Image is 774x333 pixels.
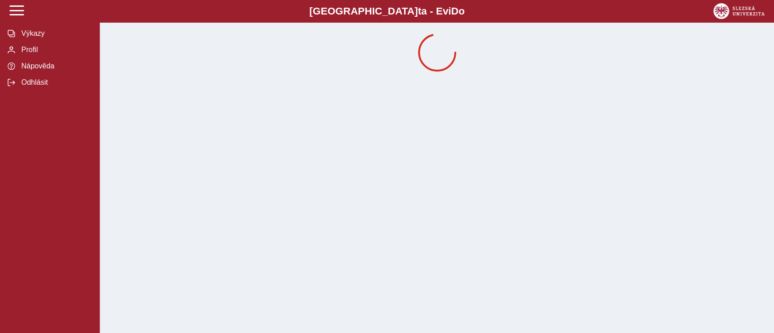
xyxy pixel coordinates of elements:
span: o [458,5,465,17]
span: Výkazy [19,29,92,38]
b: [GEOGRAPHIC_DATA] a - Evi [27,5,747,17]
span: Nápověda [19,62,92,70]
img: logo_web_su.png [713,3,764,19]
span: Profil [19,46,92,54]
span: Odhlásit [19,78,92,87]
span: D [451,5,458,17]
span: t [418,5,421,17]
